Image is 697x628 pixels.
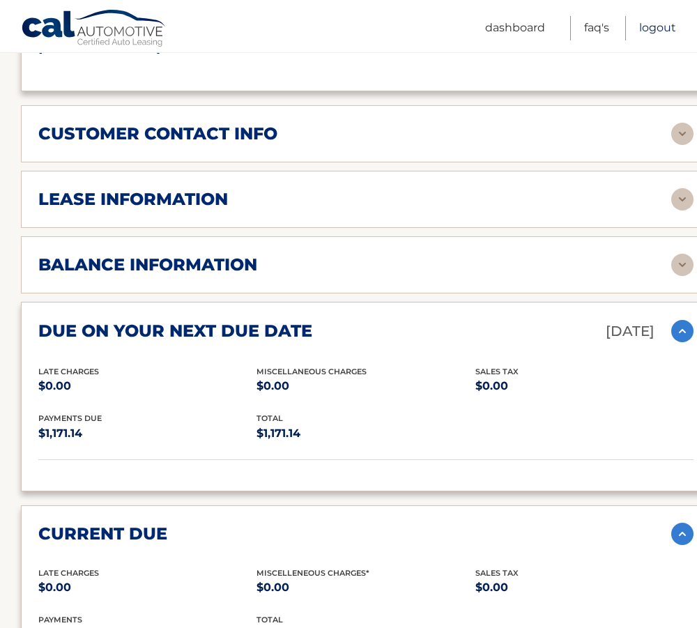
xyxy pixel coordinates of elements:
p: $0.00 [475,578,694,597]
span: total [256,615,283,625]
h2: customer contact info [38,123,277,144]
p: $0.00 [38,578,256,597]
p: $0.00 [38,376,256,396]
h2: balance information [38,254,257,275]
a: Dashboard [485,16,545,40]
h2: lease information [38,189,228,210]
p: $0.00 [256,578,475,597]
span: Miscellaneous Charges [256,367,367,376]
img: accordion-active.svg [671,320,694,342]
span: Payments Due [38,413,102,423]
a: FAQ's [584,16,609,40]
img: accordion-rest.svg [671,254,694,276]
span: Miscelleneous Charges* [256,568,369,578]
span: Sales Tax [475,568,519,578]
span: Late Charges [38,367,99,376]
a: Cal Automotive [21,9,167,49]
p: $0.00 [256,376,475,396]
span: Sales Tax [475,367,519,376]
p: $0.00 [475,376,694,396]
p: [DATE] [606,319,654,344]
p: $1,171.14 [256,424,475,443]
p: $1,171.14 [38,424,256,443]
span: payments [38,615,82,625]
span: Late Charges [38,568,99,578]
h2: due on your next due date [38,321,312,342]
img: accordion-rest.svg [671,188,694,210]
h2: current due [38,523,167,544]
span: total [256,413,283,423]
img: accordion-rest.svg [671,123,694,145]
img: accordion-active.svg [671,523,694,545]
a: Logout [639,16,676,40]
